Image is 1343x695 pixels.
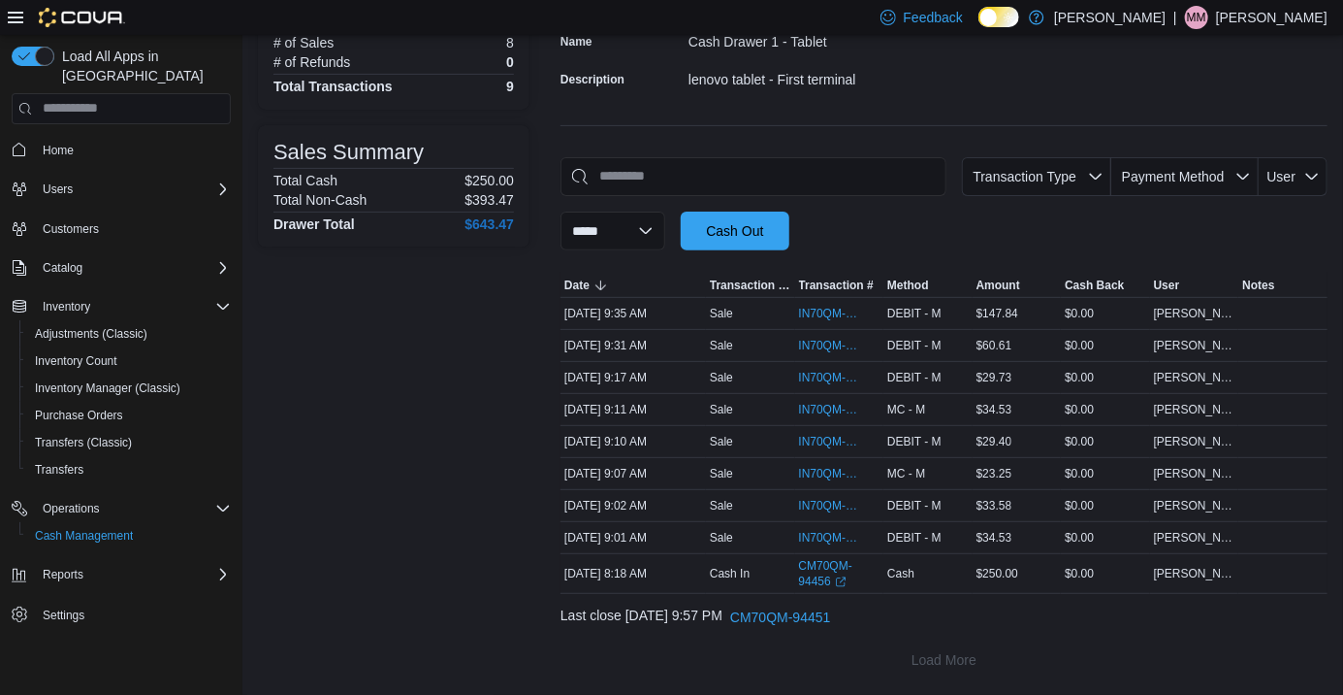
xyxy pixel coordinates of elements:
[273,54,350,70] h6: # of Refunds
[1061,398,1150,421] div: $0.00
[799,558,880,589] a: CM70QM-94456External link
[560,526,706,549] div: [DATE] 9:01 AM
[19,375,239,402] button: Inventory Manager (Classic)
[1154,434,1235,449] span: [PERSON_NAME]
[1154,498,1235,513] span: [PERSON_NAME]
[799,494,880,517] button: IN70QM-1862113
[1061,430,1150,453] div: $0.00
[722,598,839,637] button: CM70QM-94451
[887,498,942,513] span: DEBIT - M
[35,528,133,544] span: Cash Management
[560,641,1327,679] button: Load More
[799,498,861,513] span: IN70QM-1862113
[12,128,231,679] nav: Complex example
[464,173,514,188] p: $250.00
[35,256,90,280] button: Catalog
[887,278,929,293] span: Method
[710,566,750,581] p: Cash In
[911,650,976,670] span: Load More
[1061,334,1150,357] div: $0.00
[887,566,914,581] span: Cash
[35,295,231,318] span: Inventory
[835,577,847,588] svg: External link
[35,256,231,280] span: Catalog
[43,221,99,237] span: Customers
[1216,6,1327,29] p: [PERSON_NAME]
[506,35,514,50] p: 8
[904,8,963,27] span: Feedback
[1267,169,1296,184] span: User
[887,434,942,449] span: DEBIT - M
[39,8,125,27] img: Cova
[273,141,424,164] h3: Sales Summary
[1111,157,1259,196] button: Payment Method
[19,402,239,429] button: Purchase Orders
[43,299,90,314] span: Inventory
[883,274,973,297] button: Method
[1185,6,1208,29] div: Marcus Miller
[35,408,123,423] span: Purchase Orders
[560,34,592,50] label: Name
[27,349,125,373] a: Inventory Count
[976,466,1012,481] span: $23.25
[4,215,239,243] button: Customers
[43,501,100,516] span: Operations
[27,404,131,427] a: Purchase Orders
[35,435,132,450] span: Transfers (Classic)
[710,402,733,417] p: Sale
[976,370,1012,385] span: $29.73
[4,176,239,203] button: Users
[4,293,239,320] button: Inventory
[887,370,942,385] span: DEBIT - M
[1122,169,1225,184] span: Payment Method
[4,495,239,522] button: Operations
[506,54,514,70] p: 0
[27,404,231,427] span: Purchase Orders
[976,434,1012,449] span: $29.40
[19,456,239,483] button: Transfers
[560,274,706,297] button: Date
[35,602,231,626] span: Settings
[706,274,795,297] button: Transaction Type
[273,79,393,94] h4: Total Transactions
[4,600,239,628] button: Settings
[19,320,239,347] button: Adjustments (Classic)
[273,216,355,232] h4: Drawer Total
[976,278,1020,293] span: Amount
[1061,462,1150,485] div: $0.00
[962,157,1111,196] button: Transaction Type
[1173,6,1177,29] p: |
[688,64,948,87] div: lenovo tablet - First terminal
[35,563,231,586] span: Reports
[976,402,1012,417] span: $34.53
[27,524,231,547] span: Cash Management
[799,278,874,293] span: Transaction #
[4,254,239,281] button: Catalog
[560,157,946,196] input: This is a search bar. As you type, the results lower in the page will automatically filter.
[887,530,942,546] span: DEBIT - M
[43,143,74,158] span: Home
[799,370,861,385] span: IN70QM-1862137
[1154,402,1235,417] span: [PERSON_NAME]
[560,72,624,87] label: Description
[710,498,733,513] p: Sale
[799,338,861,353] span: IN70QM-1862151
[887,338,942,353] span: DEBIT - M
[27,458,231,481] span: Transfers
[1187,6,1206,29] span: MM
[35,138,231,162] span: Home
[976,338,1012,353] span: $60.61
[799,366,880,389] button: IN70QM-1862137
[799,466,861,481] span: IN70QM-1862120
[27,349,231,373] span: Inventory Count
[560,302,706,325] div: [DATE] 9:35 AM
[4,561,239,588] button: Reports
[1061,494,1150,517] div: $0.00
[19,522,239,549] button: Cash Management
[35,353,117,369] span: Inventory Count
[1154,530,1235,546] span: [PERSON_NAME]
[43,608,84,623] span: Settings
[730,608,831,627] span: CM70QM-94451
[799,334,880,357] button: IN70QM-1862151
[710,306,733,321] p: Sale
